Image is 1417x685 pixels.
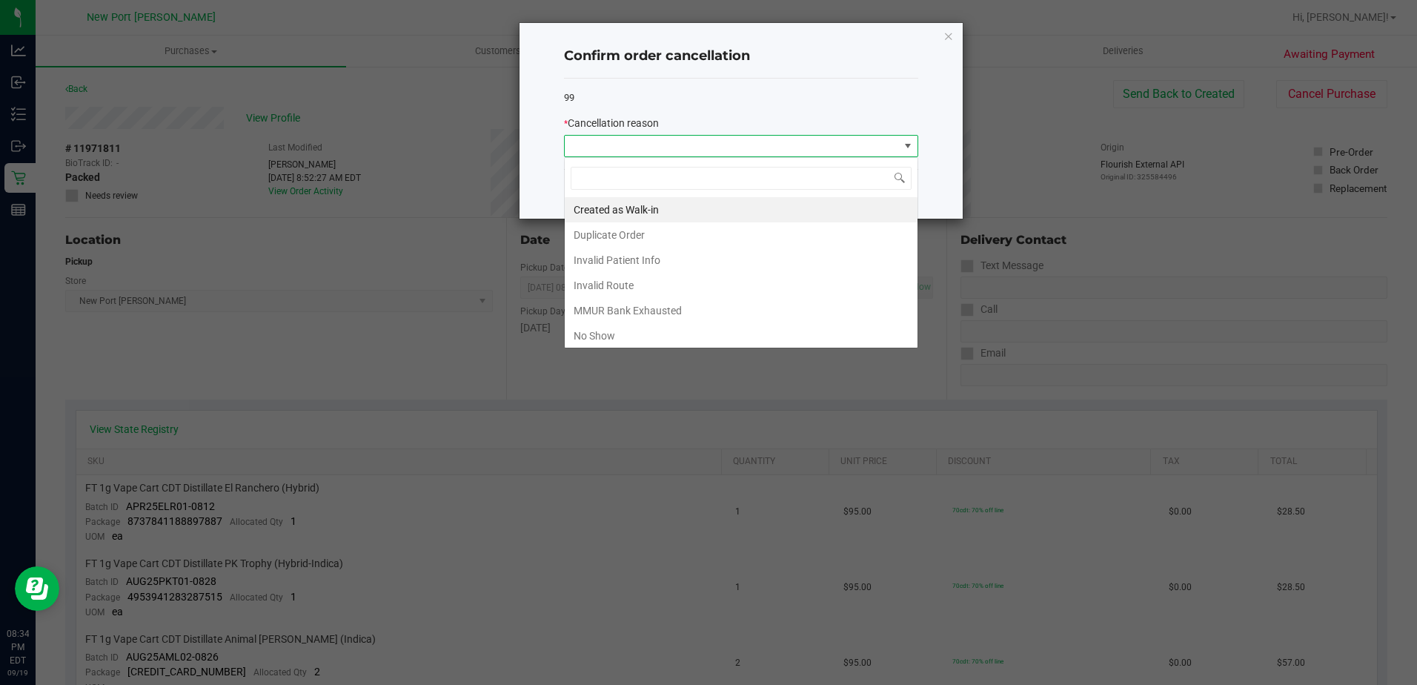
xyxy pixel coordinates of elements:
iframe: Resource center [15,566,59,611]
li: MMUR Bank Exhausted [565,298,917,323]
li: Invalid Patient Info [565,248,917,273]
button: Close [943,27,954,44]
li: Invalid Route [565,273,917,298]
li: No Show [565,323,917,348]
span: Cancellation reason [568,117,659,129]
li: Created as Walk-in [565,197,917,222]
span: 99 [564,92,574,103]
h4: Confirm order cancellation [564,47,918,66]
li: Duplicate Order [565,222,917,248]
